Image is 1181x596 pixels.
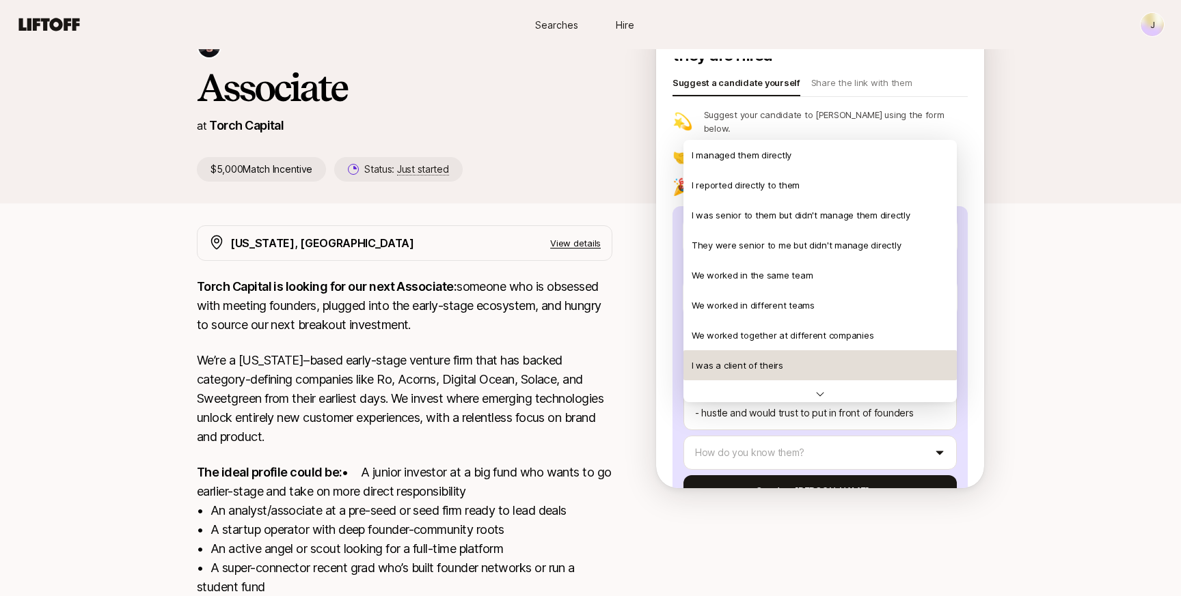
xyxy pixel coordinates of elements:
[692,358,783,372] p: I was a client of theirs
[692,298,815,312] p: We worked in different teams
[692,148,791,162] p: I managed them directly
[692,238,901,252] p: They were senior to me but didn't manage directly
[692,178,800,192] p: I reported directly to them
[692,328,873,342] p: We worked together at different companies
[692,268,813,282] p: We worked in the same team
[692,208,910,222] p: I was senior to them but didn't manage them directly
